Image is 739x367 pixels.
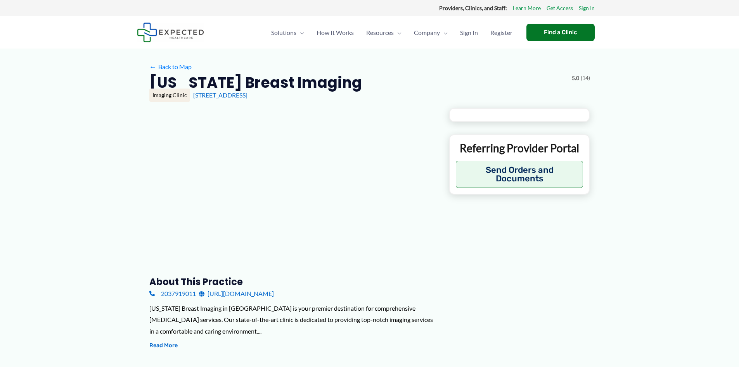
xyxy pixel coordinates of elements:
[456,161,583,188] button: Send Orders and Documents
[394,19,402,46] span: Menu Toggle
[199,288,274,299] a: [URL][DOMAIN_NAME]
[271,19,296,46] span: Solutions
[310,19,360,46] a: How It Works
[581,73,590,83] span: (14)
[572,73,579,83] span: 5.0
[547,3,573,13] a: Get Access
[265,19,519,46] nav: Primary Site Navigation
[490,19,512,46] span: Register
[484,19,519,46] a: Register
[454,19,484,46] a: Sign In
[265,19,310,46] a: SolutionsMenu Toggle
[440,19,448,46] span: Menu Toggle
[149,63,157,70] span: ←
[414,19,440,46] span: Company
[149,276,437,288] h3: About this practice
[360,19,408,46] a: ResourcesMenu Toggle
[456,141,583,155] p: Referring Provider Portal
[439,5,507,11] strong: Providers, Clinics, and Staff:
[579,3,595,13] a: Sign In
[137,23,204,42] img: Expected Healthcare Logo - side, dark font, small
[366,19,394,46] span: Resources
[526,24,595,41] a: Find a Clinic
[460,19,478,46] span: Sign In
[317,19,354,46] span: How It Works
[513,3,541,13] a: Learn More
[408,19,454,46] a: CompanyMenu Toggle
[193,91,247,99] a: [STREET_ADDRESS]
[149,61,192,73] a: ←Back to Map
[149,73,362,92] h2: [US_STATE] Breast Imaging
[149,89,190,102] div: Imaging Clinic
[149,303,437,337] div: [US_STATE] Breast Imaging in [GEOGRAPHIC_DATA] is your premier destination for comprehensive [MED...
[149,288,196,299] a: 2037919011
[296,19,304,46] span: Menu Toggle
[149,341,178,350] button: Read More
